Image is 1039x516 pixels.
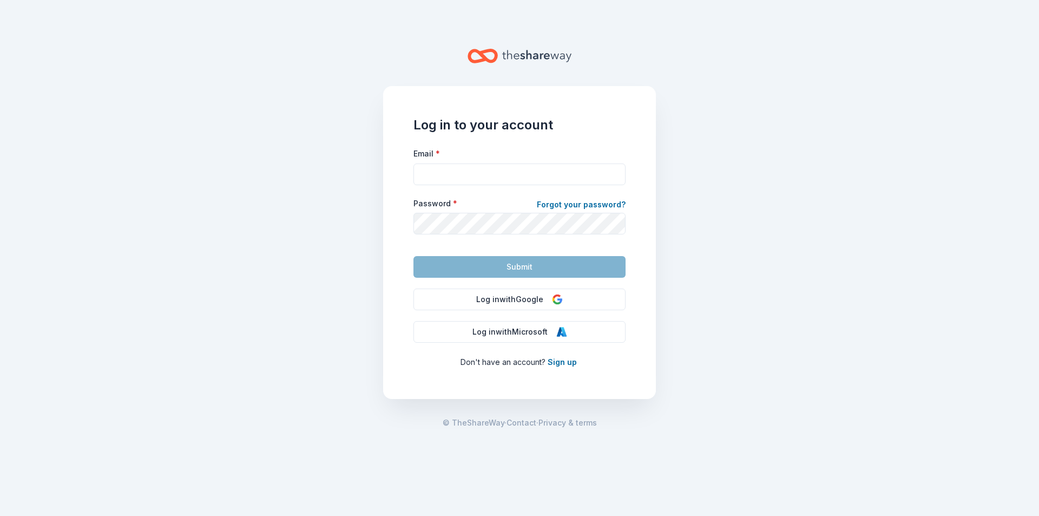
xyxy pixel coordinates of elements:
a: Privacy & terms [538,416,597,429]
button: Log inwithGoogle [413,289,626,310]
span: © TheShareWay [443,418,504,427]
img: Microsoft Logo [556,326,567,337]
a: Sign up [548,357,577,367]
label: Password [413,198,457,209]
button: Log inwithMicrosoft [413,321,626,343]
a: Forgot your password? [537,198,626,213]
span: Don ' t have an account? [461,357,545,367]
span: · · [443,416,597,429]
img: Google Logo [552,294,563,305]
a: Home [468,43,571,69]
label: Email [413,148,440,159]
h1: Log in to your account [413,116,626,134]
a: Contact [507,416,536,429]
